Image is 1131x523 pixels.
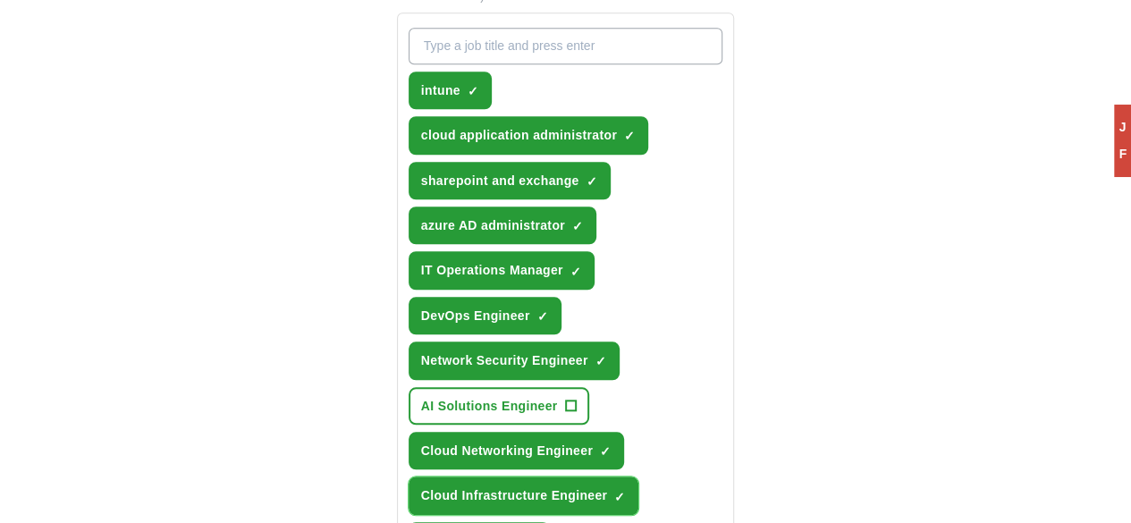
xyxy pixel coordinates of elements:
button: IT Operations Manager✓ [409,251,595,289]
span: DevOps Engineer [421,306,530,325]
span: ✓ [572,219,583,233]
span: ✓ [537,309,548,324]
span: ✓ [587,174,597,189]
button: Cloud Infrastructure Engineer✓ [409,477,639,514]
span: sharepoint and exchange [421,171,579,190]
span: cloud application administrator [421,125,617,145]
span: Network Security Engineer [421,350,588,370]
input: Type a job title and press enter [409,28,723,63]
span: ✓ [595,354,606,368]
span: intune [421,80,460,100]
span: azure AD administrator [421,215,565,235]
span: ✓ [624,129,635,143]
span: ✓ [570,265,581,279]
span: Cloud Infrastructure Engineer [421,485,608,505]
button: AI Solutions Engineer [409,387,589,425]
span: ✓ [614,490,625,504]
button: Network Security Engineer✓ [409,342,620,379]
button: intune✓ [409,72,492,109]
span: ✓ [600,444,611,459]
button: Cloud Networking Engineer✓ [409,432,624,469]
button: azure AD administrator✓ [409,207,596,244]
span: AI Solutions Engineer [421,396,558,416]
span: Cloud Networking Engineer [421,441,593,460]
button: DevOps Engineer✓ [409,297,561,334]
span: ✓ [468,84,478,98]
span: IT Operations Manager [421,260,563,280]
button: cloud application administrator✓ [409,116,648,154]
button: sharepoint and exchange✓ [409,162,611,199]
